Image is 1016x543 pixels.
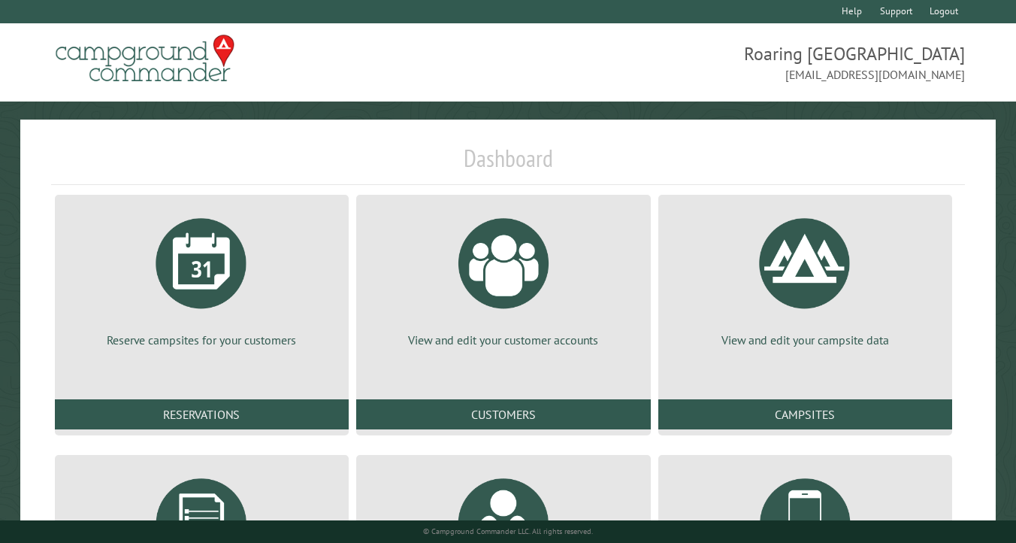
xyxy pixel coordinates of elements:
a: Campsites [658,399,953,429]
p: View and edit your customer accounts [374,332,633,348]
span: Roaring [GEOGRAPHIC_DATA] [EMAIL_ADDRESS][DOMAIN_NAME] [508,41,965,83]
a: View and edit your campsite data [676,207,935,348]
small: © Campground Commander LLC. All rights reserved. [423,526,593,536]
p: View and edit your campsite data [676,332,935,348]
a: Reserve campsites for your customers [73,207,331,348]
h1: Dashboard [51,144,966,185]
a: View and edit your customer accounts [374,207,633,348]
a: Reservations [55,399,349,429]
p: Reserve campsites for your customers [73,332,331,348]
a: Customers [356,399,651,429]
img: Campground Commander [51,29,239,88]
